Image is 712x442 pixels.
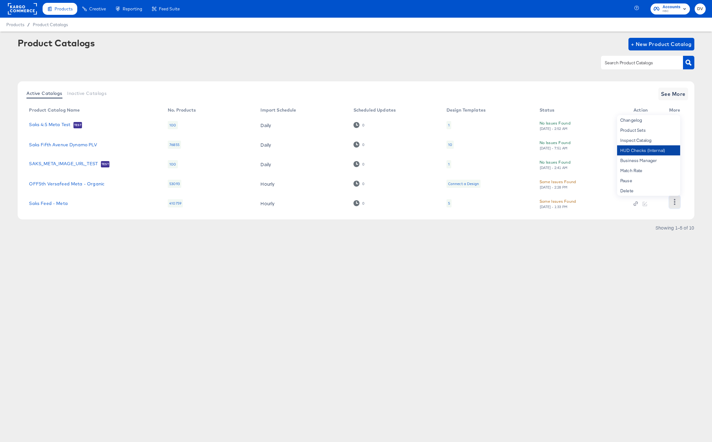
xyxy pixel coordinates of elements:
[29,201,67,206] a: Saks Feed - Meta
[448,123,450,128] div: 1
[6,22,24,27] span: Products
[29,181,104,186] a: OFF5th Versafeed Meta - Organic
[617,186,680,196] div: Delete
[617,115,680,125] div: Changelog
[448,181,479,186] div: Connect a Design
[628,38,694,50] button: + New Product Catalog
[617,166,680,176] div: Match Rate
[446,141,454,149] div: 10
[353,181,365,187] div: 0
[617,176,680,186] div: Pause
[617,155,680,166] div: Business Manager
[540,178,576,185] div: Some Issues Found
[353,161,365,167] div: 0
[255,194,348,213] td: Hourly
[446,199,452,207] div: 5
[353,142,365,148] div: 0
[631,40,692,49] span: + New Product Catalog
[540,185,568,189] div: [DATE] - 2:28 PM
[89,6,106,11] span: Creative
[446,121,451,129] div: 1
[617,125,680,135] div: Product Sets
[55,6,73,11] span: Products
[101,162,109,167] span: Test
[168,199,183,207] div: 410759
[662,4,680,10] span: Accounts
[446,180,481,188] div: Connect a Design
[73,123,82,128] span: Test
[255,154,348,174] td: Daily
[29,161,98,167] a: SAKS_META_IMAGE_URL_TEST
[697,5,703,13] span: DV
[123,6,142,11] span: Reporting
[255,135,348,154] td: Daily
[353,200,365,206] div: 0
[33,22,68,27] a: Product Catalogs
[540,178,576,189] button: Some Issues Found[DATE] - 2:28 PM
[540,198,576,205] div: Some Issues Found
[628,105,664,115] th: Action
[362,123,365,127] div: 0
[661,90,686,98] span: See More
[168,108,196,113] div: No. Products
[446,160,451,168] div: 1
[168,121,178,129] div: 100
[362,201,365,206] div: 0
[18,38,95,48] div: Product Catalogs
[168,180,181,188] div: 53093
[617,145,680,155] div: HUD Checks (Internal)
[604,59,671,67] input: Search Product Catalogs
[260,108,296,113] div: Import Schedule
[448,201,450,206] div: 5
[255,174,348,194] td: Hourly
[540,205,568,209] div: [DATE] - 1:33 PM
[29,108,80,113] div: Product Catalog Name
[658,88,688,100] button: See More
[664,105,688,115] th: More
[362,182,365,186] div: 0
[353,122,365,128] div: 0
[695,3,706,15] button: DV
[448,162,450,167] div: 1
[168,141,181,149] div: 76855
[617,135,680,145] div: Inspect Catalog
[446,108,486,113] div: Design Templates
[29,142,97,147] a: Saks Fifth Avenue Dynamo PLV
[651,3,690,15] button: AccountsHBC
[353,108,396,113] div: Scheduled Updates
[662,9,680,14] span: HBC
[29,122,70,128] a: Saks 4:5 Meta Test
[255,115,348,135] td: Daily
[540,198,576,209] button: Some Issues Found[DATE] - 1:33 PM
[24,22,33,27] span: /
[26,91,62,96] span: Active Catalogs
[159,6,180,11] span: Feed Suite
[168,160,178,168] div: 100
[362,142,365,147] div: 0
[67,91,107,96] span: Inactive Catalogs
[655,225,694,230] div: Showing 1–5 of 10
[534,105,628,115] th: Status
[448,142,452,147] div: 10
[362,162,365,166] div: 0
